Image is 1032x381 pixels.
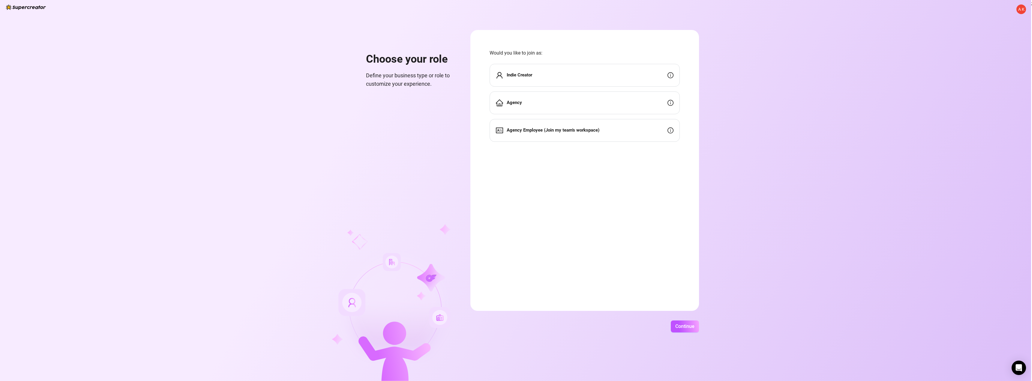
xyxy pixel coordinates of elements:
[366,53,456,66] h1: Choose your role
[1018,6,1024,13] span: A K
[490,49,680,57] span: Would you like to join as:
[675,323,694,329] span: Continue
[507,72,532,78] strong: Indie Creator
[507,100,522,105] strong: Agency
[667,127,673,133] span: info-circle
[496,72,503,79] span: user
[6,4,46,10] img: logo
[366,71,456,88] span: Define your business type or role to customize your experience.
[667,100,673,106] span: info-circle
[496,127,503,134] span: idcard
[507,127,599,133] strong: Agency Employee (Join my team's workspace)
[1012,361,1026,375] div: Open Intercom Messenger
[667,72,673,78] span: info-circle
[671,320,699,332] button: Continue
[496,99,503,106] span: home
